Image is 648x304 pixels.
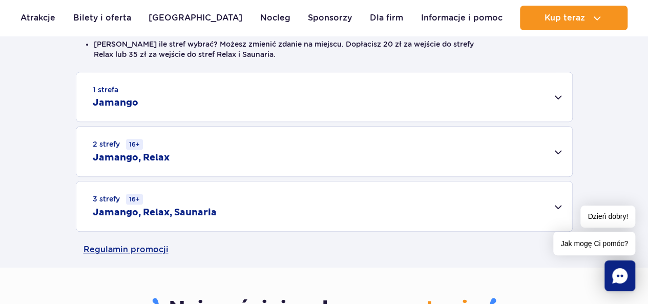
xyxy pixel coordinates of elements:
small: 16+ [126,194,143,205]
div: Chat [604,260,635,291]
a: Bilety i oferta [73,6,131,30]
h2: Jamango [93,97,138,109]
span: Jak mogę Ci pomóc? [553,232,635,255]
a: Dla firm [370,6,403,30]
a: Sponsorzy [308,6,352,30]
small: 1 strefa [93,85,118,95]
a: Nocleg [260,6,290,30]
h2: Jamango, Relax [93,152,170,164]
small: 3 strefy [93,194,143,205]
small: 2 strefy [93,139,143,150]
span: Kup teraz [544,13,584,23]
small: 16+ [126,139,143,150]
span: Dzień dobry! [580,206,635,228]
button: Kup teraz [520,6,628,30]
a: Atrakcje [20,6,55,30]
a: Regulamin promocji [83,232,565,268]
a: [GEOGRAPHIC_DATA] [149,6,242,30]
h2: Jamango, Relax, Saunaria [93,207,217,219]
a: Informacje i pomoc [421,6,502,30]
li: [PERSON_NAME] ile stref wybrać? Możesz zmienić zdanie na miejscu. Dopłacisz 20 zł za wejście do s... [94,39,555,59]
